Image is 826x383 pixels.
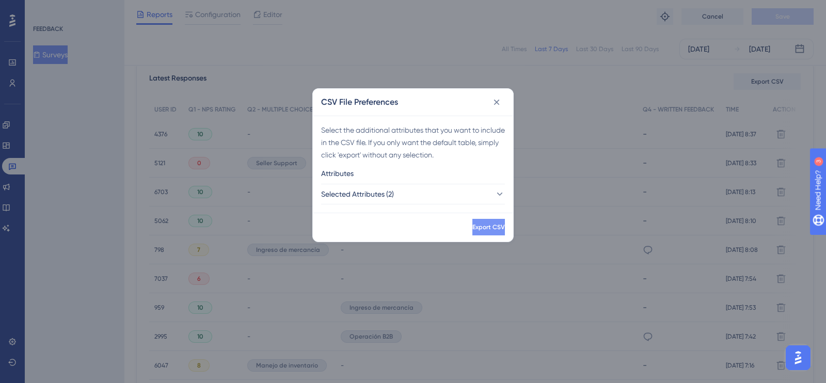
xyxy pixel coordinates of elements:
[783,342,814,373] iframe: UserGuiding AI Assistant Launcher
[321,124,505,161] div: Select the additional attributes that you want to include in the CSV file. If you only want the d...
[472,223,505,231] span: Export CSV
[24,3,65,15] span: Need Help?
[321,188,394,200] span: Selected Attributes (2)
[321,96,398,108] h2: CSV File Preferences
[72,5,75,13] div: 3
[321,167,354,180] span: Attributes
